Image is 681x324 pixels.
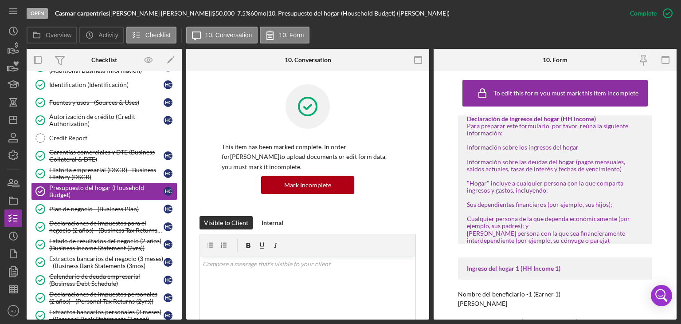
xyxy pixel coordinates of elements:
button: Visible to Client [200,216,253,229]
a: Garantías comerciales y DTE (Business Collateral & DTE)HC [31,147,177,165]
a: Autorización de crédito (Credit Authorization)HC [31,111,177,129]
div: H C [164,205,172,213]
div: Presupuesto del hogar (Household Budget) [49,184,164,198]
div: Estado de resultados del negocio (2 años) (Business Income Statement (2yrs)) [49,237,164,252]
button: Complete [621,4,677,22]
div: Visible to Client [204,216,248,229]
button: AB [4,302,22,320]
div: Identification (Identificación) [49,81,164,88]
div: 10. Conversation [285,56,331,63]
a: Historia empresarial (DSCR) - Business History (DSCR)HC [31,165,177,182]
div: Declaraciones de impuestos personales (2 años) - (Personal Tax Returns (2yrs)) [49,291,164,305]
div: Internal [262,216,283,229]
div: Declaración de ingresos del hogar (HH Income) [467,115,643,122]
div: H C [164,187,172,196]
label: 10. Form [279,32,304,39]
a: Extractos bancarios del negocio (3 meses) - (Business Bank Statements (3mos)HC [31,253,177,271]
label: Activity [98,32,118,39]
label: 10. Conversation [205,32,252,39]
div: Credit Report [49,134,177,142]
div: | [55,10,110,17]
div: Checklist [91,56,117,63]
div: To edit this form you must mark this item incomplete [493,90,638,97]
div: H C [164,151,172,160]
div: Declaraciones de impuestos para el negocio (2 años) - (Business Tax Returns (2yrs)) [49,220,164,234]
b: Casmar carpentries [55,9,109,17]
div: H C [164,98,172,107]
div: H C [164,311,172,320]
span: $50,000 [212,9,235,17]
div: H C [164,240,172,249]
label: Checklist [145,32,171,39]
button: 10. Conversation [186,27,258,43]
div: H C [164,293,172,302]
a: Calendario de deuda empresarial (Business Debt Schedule)HC [31,271,177,289]
div: Open Intercom Messenger [651,285,672,306]
div: Para preparar este formulario, por favor, reúna la siguiente información: Información sobre los i... [467,122,643,244]
p: This item has been marked complete. In order for [PERSON_NAME] to upload documents or edit form d... [222,142,394,172]
div: Nombre del beneficiario -1 (Earner 1) [458,291,652,298]
div: H C [164,258,172,267]
div: Open [27,8,48,19]
text: AB [11,308,16,313]
a: Fuentes y usos - (Sources & Uses)HC [31,94,177,111]
button: Checklist [126,27,176,43]
button: Mark Incomplete [261,176,354,194]
div: Fuentes y usos - (Sources & Uses) [49,99,164,106]
div: Mark Incomplete [284,176,331,194]
a: Declaraciones de impuestos personales (2 años) - (Personal Tax Returns (2yrs))HC [31,289,177,307]
a: Identification (Identificación)HC [31,76,177,94]
a: Declaraciones de impuestos para el negocio (2 años) - (Business Tax Returns (2yrs))HC [31,218,177,236]
button: Overview [27,27,77,43]
button: Internal [257,216,288,229]
a: Credit Report [31,129,177,147]
div: H C [164,80,172,89]
div: Plan de negocio - (Business Plan) [49,205,164,213]
div: H C [164,116,172,125]
div: Historia empresarial (DSCR) - Business History (DSCR) [49,166,164,181]
label: Overview [46,32,71,39]
div: Extractos bancarios personales (3 meses) - (Personal Bank Statements (3 mos)) [49,308,164,323]
button: Activity [79,27,124,43]
div: H C [164,222,172,231]
div: | 10. Presupuesto del hogar (Household Budget) ([PERSON_NAME]) [266,10,450,17]
div: Garantías comerciales y DTE (Business Collateral & DTE) [49,149,164,163]
div: Calendario de deuda empresarial (Business Debt Schedule) [49,273,164,287]
div: Complete [630,4,657,22]
div: 7.5 % [237,10,250,17]
a: Presupuesto del hogar (Household Budget)HC [31,182,177,200]
a: Plan de negocio - (Business Plan)HC [31,200,177,218]
div: H C [164,169,172,178]
a: Estado de resultados del negocio (2 años) (Business Income Statement (2yrs))HC [31,236,177,253]
div: 10. Form [543,56,567,63]
div: Ingreso del hogar 1 (HH Income 1) [467,265,643,272]
div: 60 mo [250,10,266,17]
div: [PERSON_NAME] [PERSON_NAME] | [110,10,212,17]
div: Autorización de crédito (Credit Authorization) [49,113,164,127]
div: [PERSON_NAME] [458,300,507,307]
div: Extractos bancarios del negocio (3 meses) - (Business Bank Statements (3mos) [49,255,164,269]
div: H C [164,276,172,284]
button: 10. Form [260,27,309,43]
